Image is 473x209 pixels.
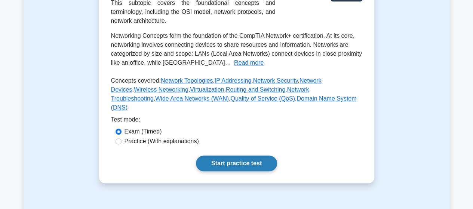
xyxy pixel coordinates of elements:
a: Quality of Service (QoS) [230,95,295,102]
a: Wide Area Networks (WAN) [155,95,229,102]
label: Practice (With explanations) [125,137,199,146]
a: Wireless Networking [134,86,188,93]
div: Test mode: [111,115,362,127]
a: IP Addressing [215,77,251,84]
a: Virtualization [190,86,224,93]
a: Routing and Switching [226,86,285,93]
a: Network Troubleshooting [111,86,309,102]
p: Concepts covered: , , , , , , , , , , [111,76,362,115]
a: Start practice test [196,156,277,171]
a: Network Topologies [161,77,213,84]
button: Read more [234,58,264,67]
a: Network Security [253,77,298,84]
a: Network Devices [111,77,322,93]
label: Exam (Timed) [125,127,162,136]
span: Networking Concepts form the foundation of the CompTIA Network+ certification. At its core, netwo... [111,33,362,66]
